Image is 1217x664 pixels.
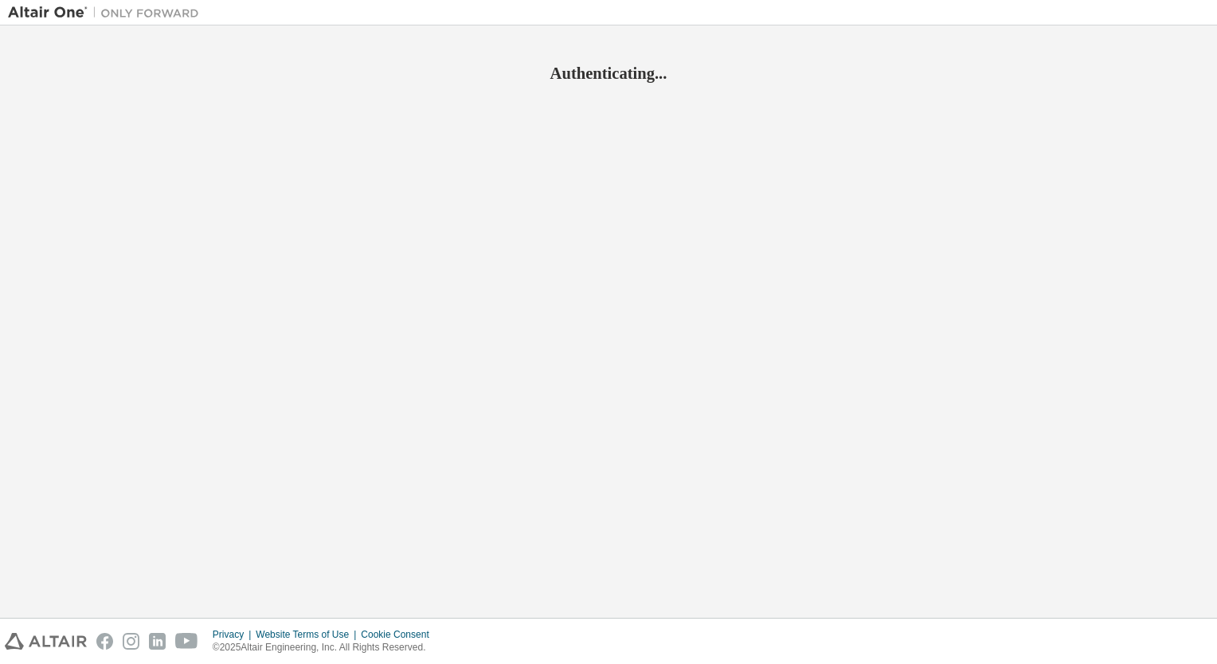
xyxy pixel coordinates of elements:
[96,633,113,650] img: facebook.svg
[8,63,1209,84] h2: Authenticating...
[213,641,439,654] p: © 2025 Altair Engineering, Inc. All Rights Reserved.
[175,633,198,650] img: youtube.svg
[361,628,438,641] div: Cookie Consent
[123,633,139,650] img: instagram.svg
[8,5,207,21] img: Altair One
[256,628,361,641] div: Website Terms of Use
[5,633,87,650] img: altair_logo.svg
[213,628,256,641] div: Privacy
[149,633,166,650] img: linkedin.svg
